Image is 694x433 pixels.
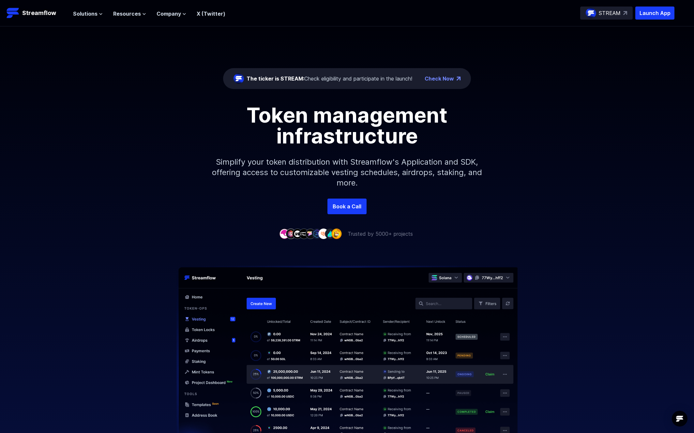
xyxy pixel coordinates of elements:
img: company-5 [305,229,316,239]
img: streamflow-logo-circle.png [234,73,244,84]
img: company-3 [292,229,303,239]
span: The ticker is STREAM: [247,75,304,82]
a: Streamflow [7,7,67,20]
h1: Token management infrastructure [200,105,494,146]
button: Company [157,10,186,18]
p: Trusted by 5000+ projects [348,230,413,238]
button: Launch App [635,7,674,20]
img: company-6 [312,229,322,239]
p: Streamflow [22,8,56,18]
a: STREAM [580,7,633,20]
a: Book a Call [327,199,367,214]
img: company-8 [325,229,335,239]
img: streamflow-logo-circle.png [586,8,596,18]
a: X (Twitter) [197,10,225,17]
img: company-4 [299,229,309,239]
img: company-1 [279,229,290,239]
img: company-9 [331,229,342,239]
span: Resources [113,10,141,18]
button: Solutions [73,10,103,18]
div: Open Intercom Messenger [672,411,687,426]
span: Company [157,10,181,18]
a: Check Now [425,75,454,82]
img: top-right-arrow.png [457,77,460,81]
img: company-7 [318,229,329,239]
img: Streamflow Logo [7,7,20,20]
p: STREAM [599,9,621,17]
span: Solutions [73,10,98,18]
div: Check eligibility and participate in the launch! [247,75,412,82]
img: top-right-arrow.svg [623,11,627,15]
img: company-2 [286,229,296,239]
p: Simplify your token distribution with Streamflow's Application and SDK, offering access to custom... [207,146,487,199]
button: Resources [113,10,146,18]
